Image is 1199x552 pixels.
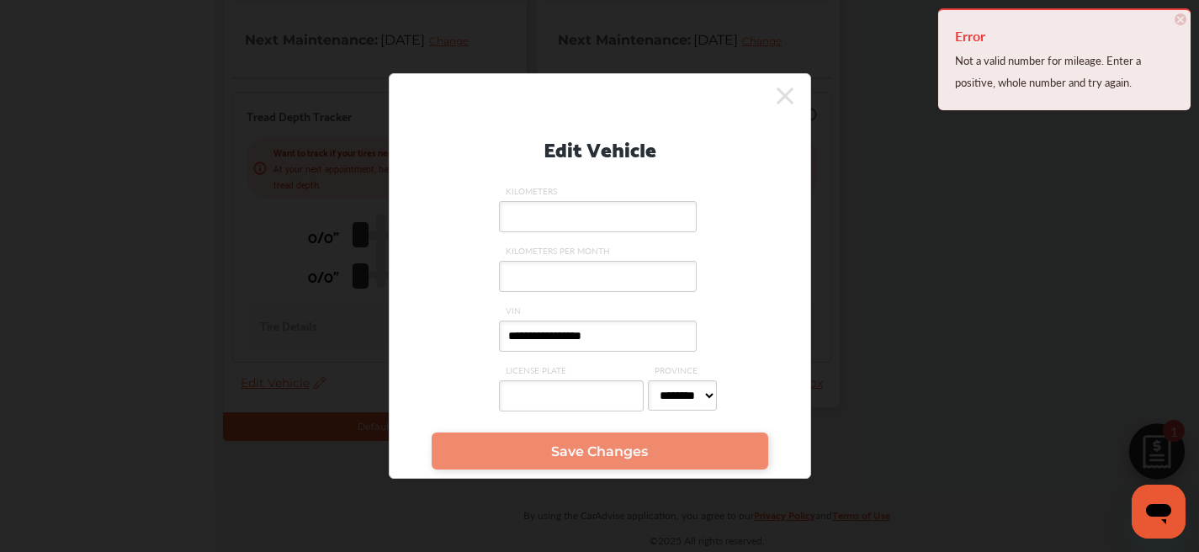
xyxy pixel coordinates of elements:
span: VIN [499,305,701,316]
iframe: Button to launch messaging window [1132,485,1186,539]
span: × [1175,13,1186,25]
p: Edit Vehicle [544,130,656,165]
h4: Error [955,23,1174,50]
input: KILOMETERS PER MONTH [499,261,697,292]
input: LICENSE PLATE [499,380,644,411]
span: LICENSE PLATE [499,364,648,376]
span: KILOMETERS PER MONTH [499,245,701,257]
span: Save Changes [551,443,648,459]
select: PROVINCE [648,380,717,411]
span: KILOMETERS [499,185,701,197]
input: KILOMETERS [499,201,697,232]
div: Not a valid number for mileage. Enter a positive, whole number and try again. [955,50,1174,93]
span: PROVINCE [648,364,721,376]
a: Save Changes [432,433,768,470]
input: VIN [499,321,697,352]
